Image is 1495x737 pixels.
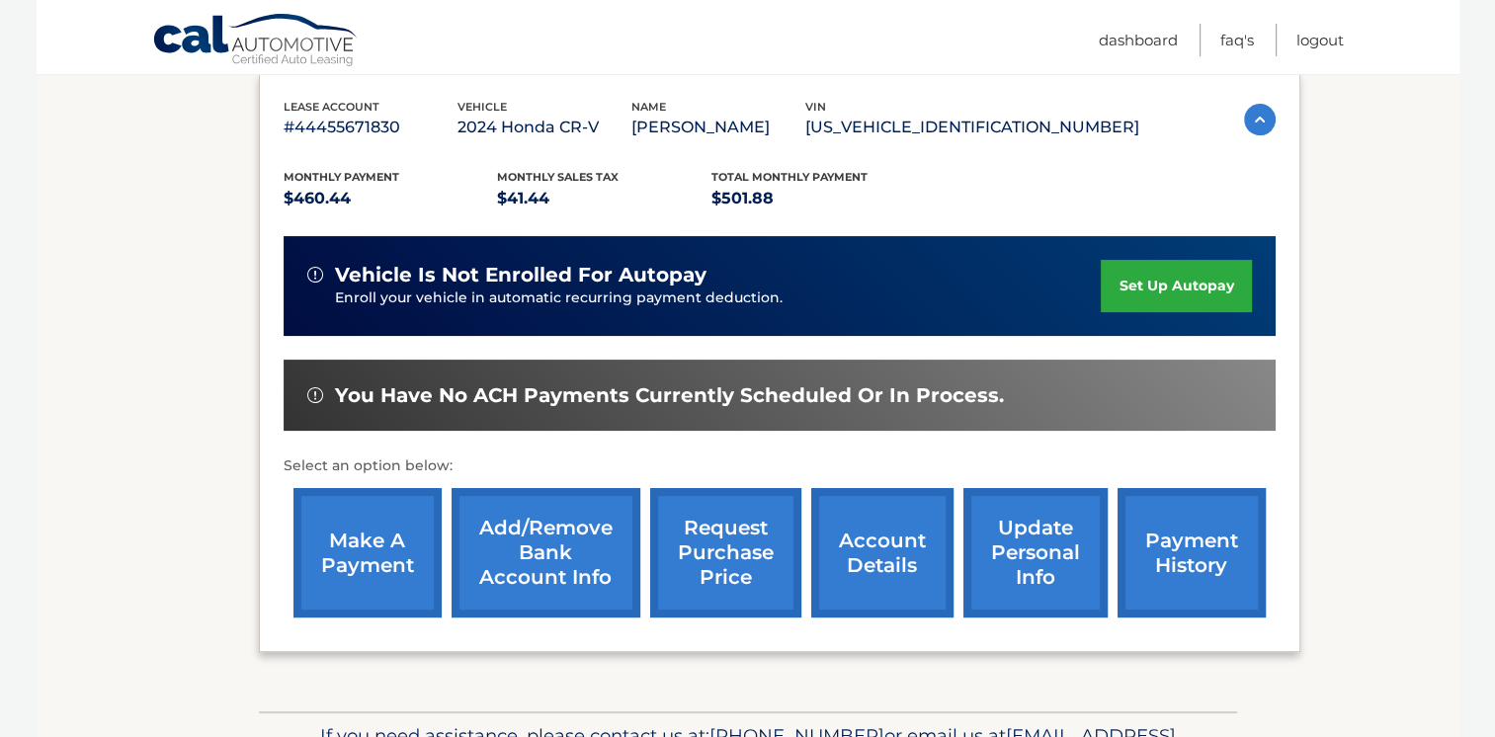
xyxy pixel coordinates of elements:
p: [PERSON_NAME] [631,114,805,141]
span: You have no ACH payments currently scheduled or in process. [335,383,1004,408]
a: payment history [1118,488,1266,617]
p: #44455671830 [284,114,457,141]
p: 2024 Honda CR-V [457,114,631,141]
a: request purchase price [650,488,801,617]
span: lease account [284,100,379,114]
img: accordion-active.svg [1244,104,1276,135]
span: vehicle is not enrolled for autopay [335,263,706,287]
a: make a payment [293,488,442,617]
a: account details [811,488,954,617]
span: vehicle [457,100,507,114]
span: name [631,100,666,114]
p: Enroll your vehicle in automatic recurring payment deduction. [335,287,1102,309]
p: $460.44 [284,185,498,212]
p: [US_VEHICLE_IDENTIFICATION_NUMBER] [805,114,1139,141]
span: Monthly Payment [284,170,399,184]
a: Dashboard [1099,24,1178,56]
a: Cal Automotive [152,13,360,70]
a: update personal info [963,488,1108,617]
a: FAQ's [1220,24,1254,56]
span: Monthly sales Tax [497,170,619,184]
a: Logout [1296,24,1344,56]
img: alert-white.svg [307,387,323,403]
span: vin [805,100,826,114]
p: $41.44 [497,185,711,212]
a: Add/Remove bank account info [452,488,640,617]
span: Total Monthly Payment [711,170,868,184]
p: $501.88 [711,185,926,212]
p: Select an option below: [284,454,1276,478]
a: set up autopay [1101,260,1251,312]
img: alert-white.svg [307,267,323,283]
